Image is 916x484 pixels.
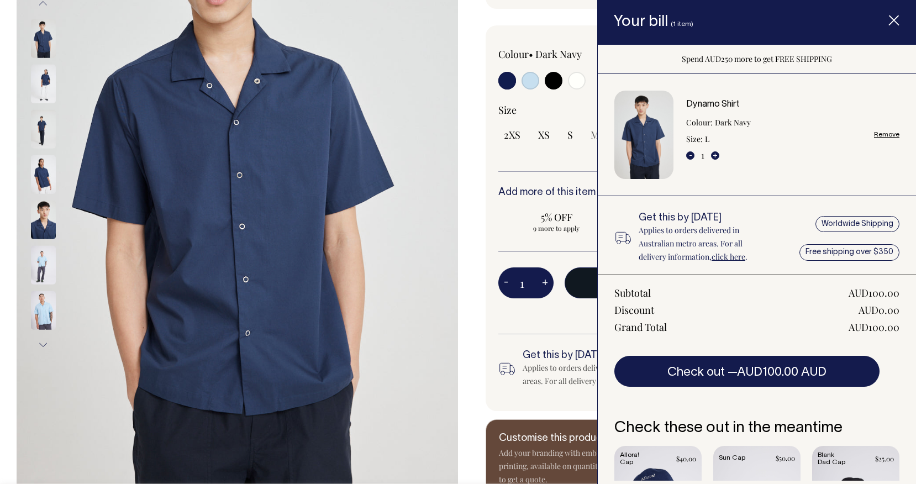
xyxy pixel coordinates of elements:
button: Next [35,333,51,357]
a: click here [712,251,745,262]
dd: Dark Navy [715,116,751,129]
a: Dynamo Shirt [686,101,739,108]
span: XS [538,128,550,141]
span: M [591,128,599,141]
input: 5% OFF 9 more to apply [498,207,615,236]
button: - [498,272,514,294]
div: Applies to orders delivered in Australian metro areas. For all delivery information, . [523,361,698,388]
button: + [711,151,719,160]
dt: Colour: [686,116,713,129]
img: true-blue [31,245,56,284]
dt: Size: [686,133,703,146]
div: Colour [498,48,645,61]
h6: Add more of this item or any other pieces from the collection to save [498,187,865,198]
input: M [585,125,605,145]
button: + [536,272,554,294]
h6: Get this by [DATE] [639,213,770,224]
img: dark-navy [31,109,56,148]
div: AUD100.00 [849,286,899,299]
p: Applies to orders delivered in Australian metro areas. For all delivery information, . [639,224,770,264]
span: 5% OFF [504,211,609,224]
span: • [529,48,533,61]
img: true-blue [31,291,56,329]
div: AUD100.00 [849,320,899,334]
div: Size [498,103,865,117]
img: dark-navy [31,200,56,239]
button: Add to bill —AUD100.00 [565,267,865,298]
img: dark-navy [31,64,56,103]
input: XS [533,125,555,145]
div: Discount [614,303,654,317]
button: - [686,151,694,160]
dd: L [705,133,709,146]
img: dark-navy [31,19,56,57]
img: dark-navy [31,155,56,193]
span: S [567,128,573,141]
input: S [562,125,578,145]
button: Check out —AUD100.00 AUD [614,356,880,387]
span: (1 item) [671,21,693,27]
div: AUD0.00 [859,303,899,317]
span: 9 more to apply [504,224,609,233]
span: AUD100.00 AUD [737,367,826,378]
label: Dark Navy [535,48,582,61]
div: Grand Total [614,320,667,334]
h6: Customise this product [499,433,676,444]
h6: Check these out in the meantime [614,420,899,437]
h6: Get this by [DATE] [523,350,698,361]
div: Subtotal [614,286,651,299]
span: 2XS [504,128,520,141]
a: Remove [874,131,899,138]
img: Dynamo Shirt [614,91,673,180]
input: 2XS [498,125,526,145]
span: Spend AUD250 more to get FREE SHIPPING [565,305,865,318]
span: Spend AUD250 more to get FREE SHIPPING [682,54,832,64]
